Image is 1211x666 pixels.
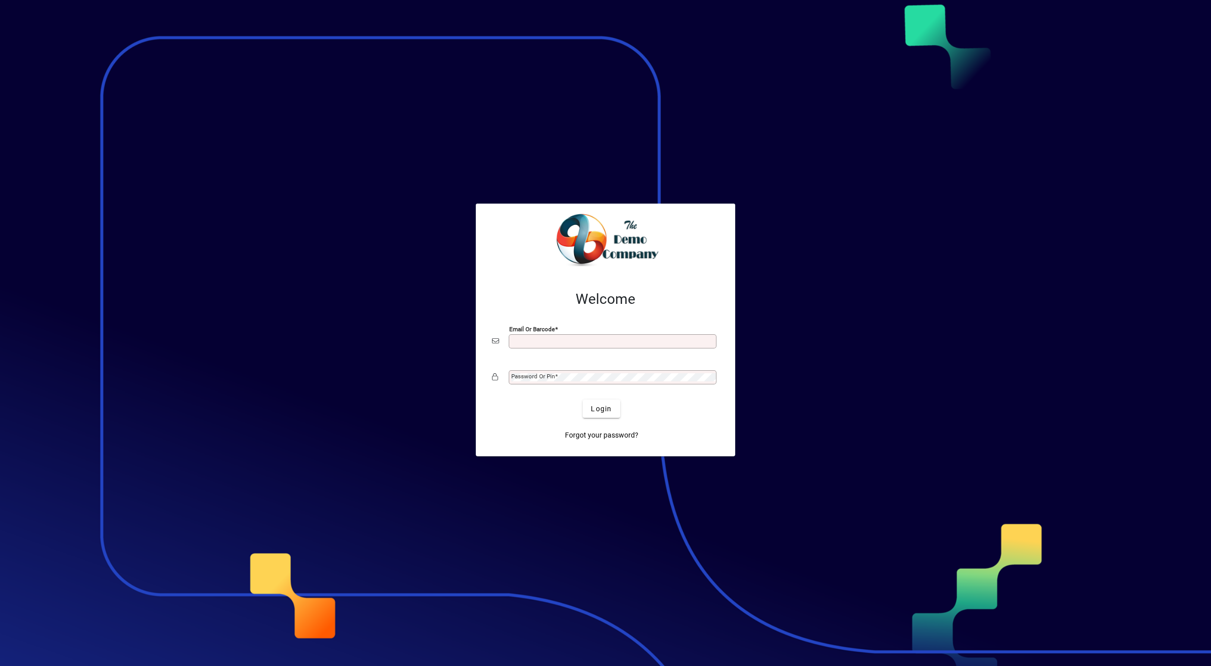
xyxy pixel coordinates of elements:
a: Forgot your password? [561,426,642,444]
span: Login [591,404,612,414]
h2: Welcome [492,291,719,308]
mat-label: Password or Pin [511,373,555,380]
button: Login [583,400,620,418]
mat-label: Email or Barcode [509,326,555,333]
span: Forgot your password? [565,430,638,441]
